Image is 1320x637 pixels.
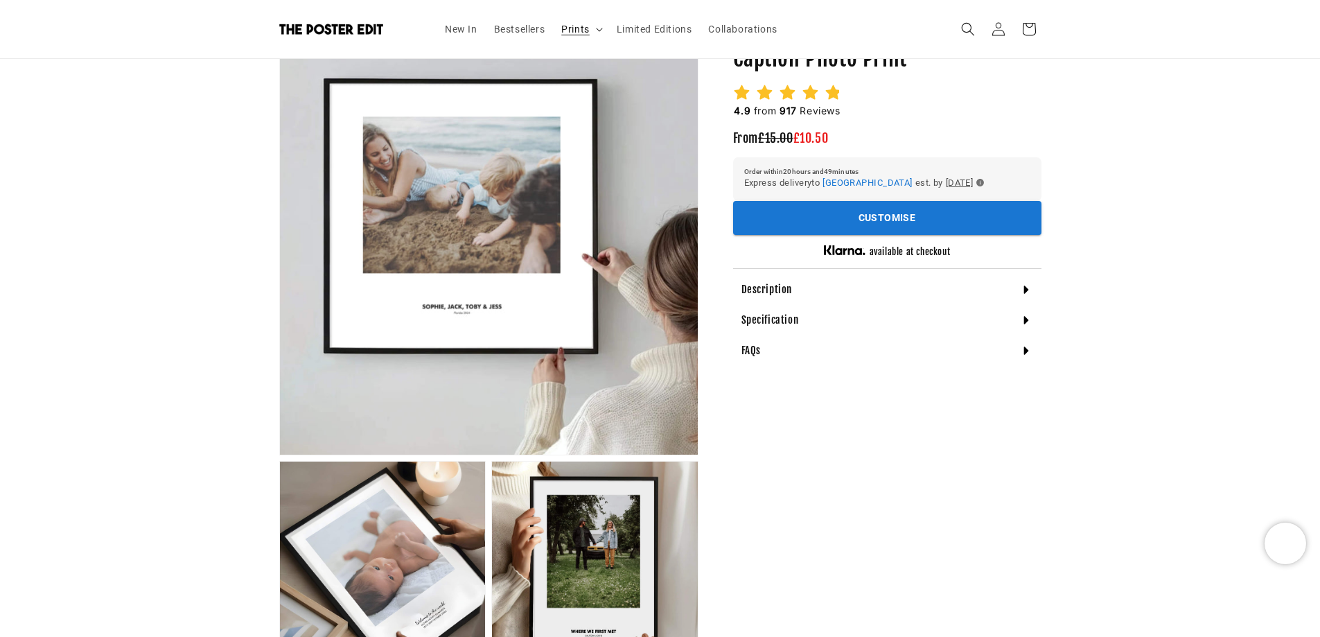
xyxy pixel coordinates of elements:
[946,175,974,191] span: [DATE]
[744,175,820,191] span: Express delivery to
[780,105,797,116] span: 917
[561,23,590,35] span: Prints
[733,104,842,118] h2: from Reviews
[486,15,554,44] a: Bestsellers
[822,175,912,191] button: [GEOGRAPHIC_DATA]
[915,175,943,191] span: est. by
[274,19,423,40] a: The Poster Edit
[733,201,1041,235] button: Customise
[494,23,545,35] span: Bestsellers
[700,15,785,44] a: Collaborations
[617,23,692,35] span: Limited Editions
[279,24,383,35] img: The Poster Edit
[744,168,1030,175] h6: Order within 20 hours and 49 minutes
[733,201,1041,235] div: outlined primary button group
[708,23,777,35] span: Collaborations
[608,15,701,44] a: Limited Editions
[741,283,793,297] h4: Description
[953,14,983,44] summary: Search
[1265,523,1306,564] iframe: Chatra live chat
[437,15,486,44] a: New In
[734,105,750,116] span: 4.9
[445,23,477,35] span: New In
[553,15,608,44] summary: Prints
[758,130,793,146] span: £15.00
[822,177,912,188] span: [GEOGRAPHIC_DATA]
[741,344,761,358] h4: FAQs
[733,130,1041,146] h3: From
[870,246,951,258] h5: available at checkout
[741,313,799,327] h4: Specification
[793,130,829,146] span: £10.50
